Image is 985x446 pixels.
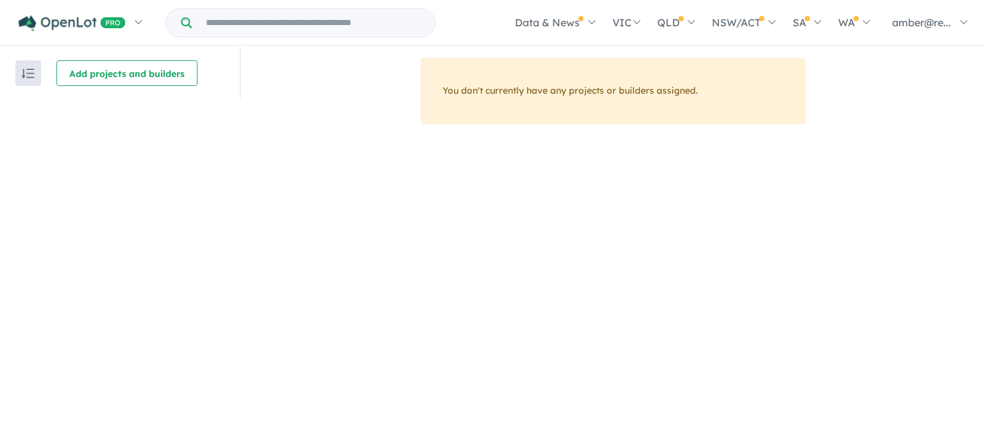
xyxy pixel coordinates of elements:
button: Add projects and builders [56,60,198,86]
span: amber@re... [892,16,951,29]
img: Openlot PRO Logo White [19,15,126,31]
input: Try estate name, suburb, builder or developer [194,9,432,37]
img: sort.svg [22,69,35,78]
div: You don't currently have any projects or builders assigned. [421,58,805,124]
